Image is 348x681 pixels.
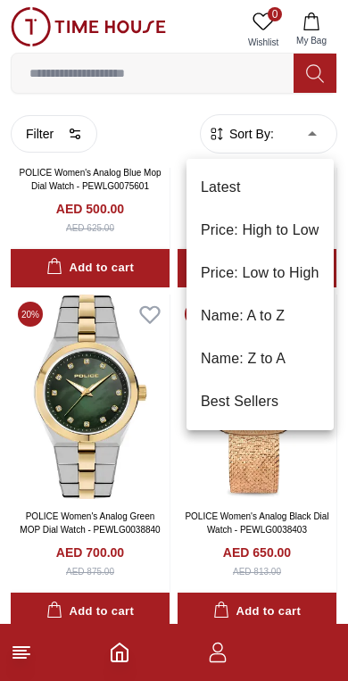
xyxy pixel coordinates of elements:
[186,380,334,423] li: Best Sellers
[186,166,334,209] li: Latest
[186,295,334,337] li: Name: A to Z
[186,337,334,380] li: Name: Z to A
[186,252,334,295] li: Price: Low to High
[186,209,334,252] li: Price: High to Low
